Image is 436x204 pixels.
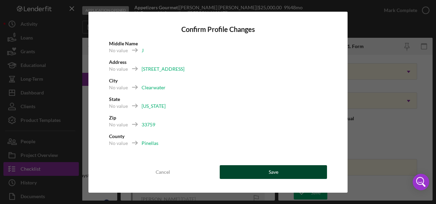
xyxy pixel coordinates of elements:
[269,165,278,179] div: Save
[109,25,327,33] h4: Confirm Profile Changes
[109,115,116,121] b: Zip
[109,47,128,54] div: No value
[109,103,128,110] div: No value
[142,66,184,72] div: [STREET_ADDRESS]
[156,165,170,179] div: Cancel
[142,103,166,110] div: [US_STATE]
[109,96,120,102] b: State
[109,59,126,65] b: Address
[109,165,216,179] button: Cancel
[109,84,128,91] div: No value
[142,121,155,128] div: 33759
[413,174,429,190] div: Open Intercom Messenger
[220,165,327,179] button: Save
[142,84,166,91] div: Clearwater
[142,47,144,54] div: J
[109,133,124,139] b: County
[109,66,128,72] div: No value
[109,41,138,46] b: Middle Name
[142,140,158,147] div: Pinellas
[109,140,128,147] div: No value
[109,78,118,83] b: City
[109,121,128,128] div: No value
